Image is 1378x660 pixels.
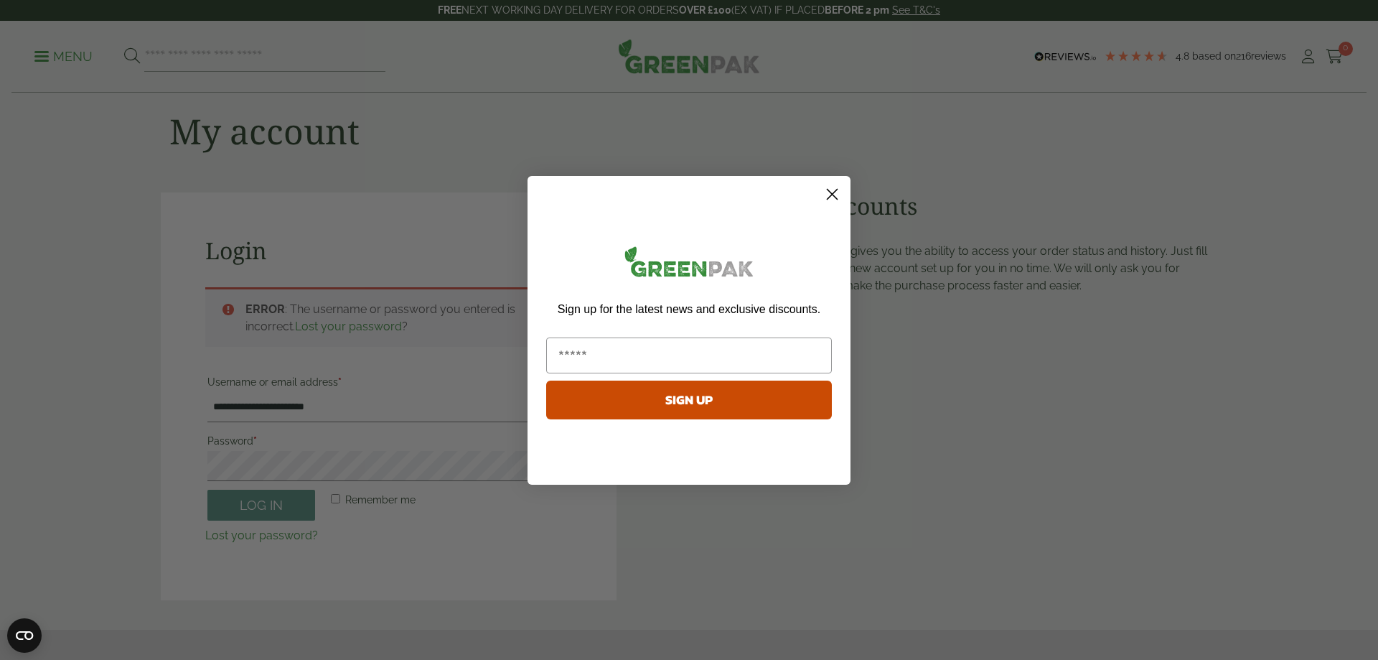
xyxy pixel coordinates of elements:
[558,303,820,315] span: Sign up for the latest news and exclusive discounts.
[7,618,42,653] button: Open CMP widget
[546,338,832,373] input: Email
[546,381,832,419] button: SIGN UP
[820,182,845,207] button: Close dialog
[546,241,832,289] img: greenpak_logo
